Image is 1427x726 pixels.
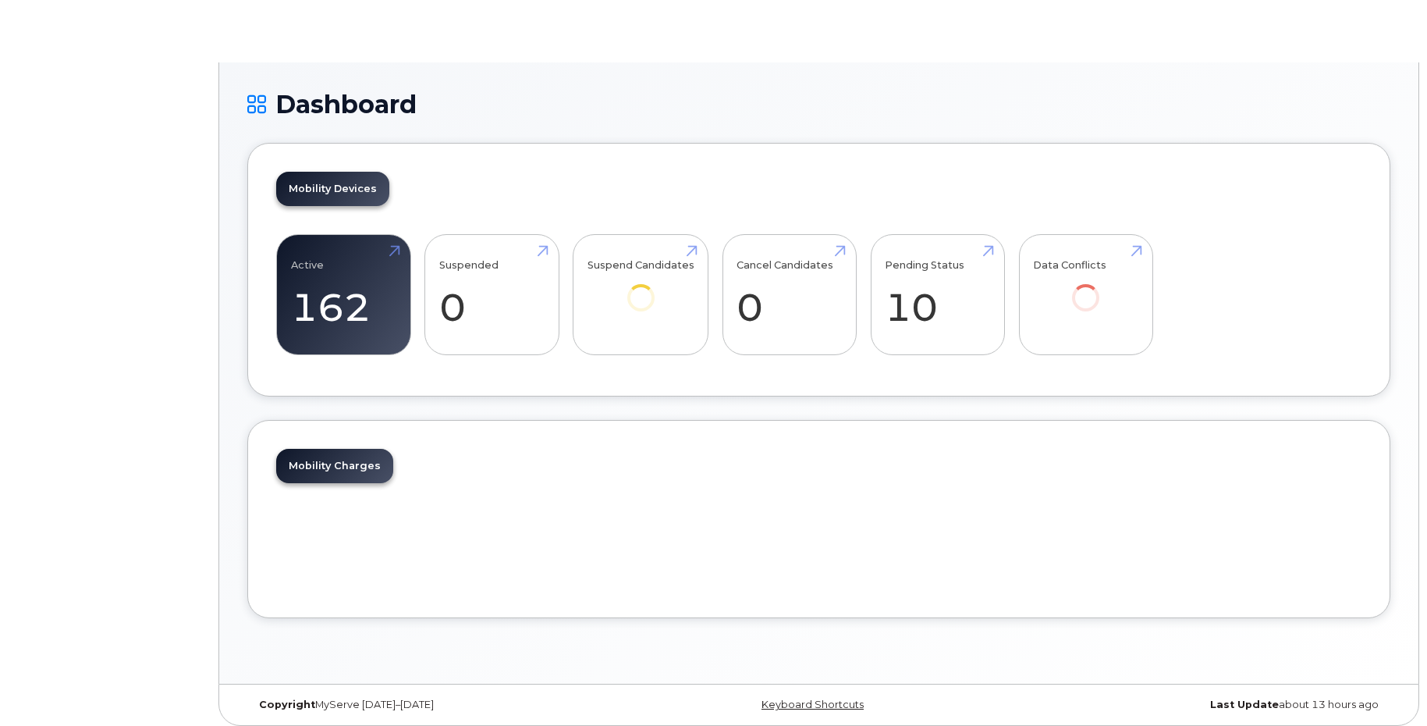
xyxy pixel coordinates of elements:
a: Mobility Charges [276,449,393,483]
strong: Last Update [1210,699,1279,710]
a: Active 162 [291,244,396,347]
a: Suspended 0 [439,244,545,347]
strong: Copyright [259,699,315,710]
a: Suspend Candidates [587,244,694,333]
a: Pending Status 10 [885,244,990,347]
a: Keyboard Shortcuts [761,699,864,710]
h1: Dashboard [247,91,1390,118]
a: Mobility Devices [276,172,389,206]
div: MyServe [DATE]–[DATE] [247,699,628,711]
div: about 13 hours ago [1010,699,1390,711]
a: Cancel Candidates 0 [737,244,842,347]
a: Data Conflicts [1033,244,1138,333]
